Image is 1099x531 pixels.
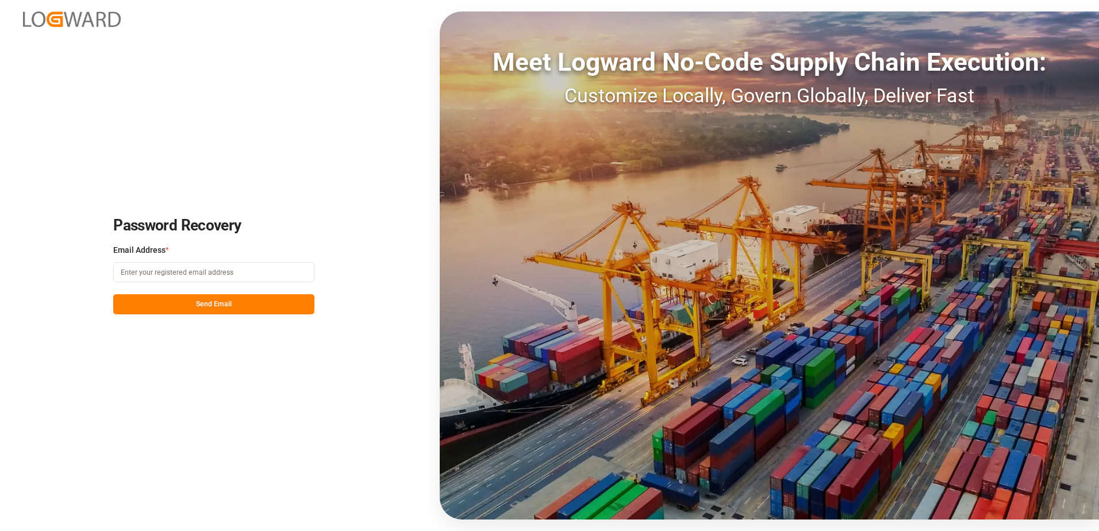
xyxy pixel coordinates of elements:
[113,244,166,256] span: Email Address
[113,294,314,314] button: Send Email
[113,262,314,282] input: Enter your registered email address
[440,81,1099,110] div: Customize Locally, Govern Globally, Deliver Fast
[440,43,1099,81] div: Meet Logward No-Code Supply Chain Execution:
[113,217,314,235] h2: Password Recovery
[23,11,121,27] img: Logward_new_orange.png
